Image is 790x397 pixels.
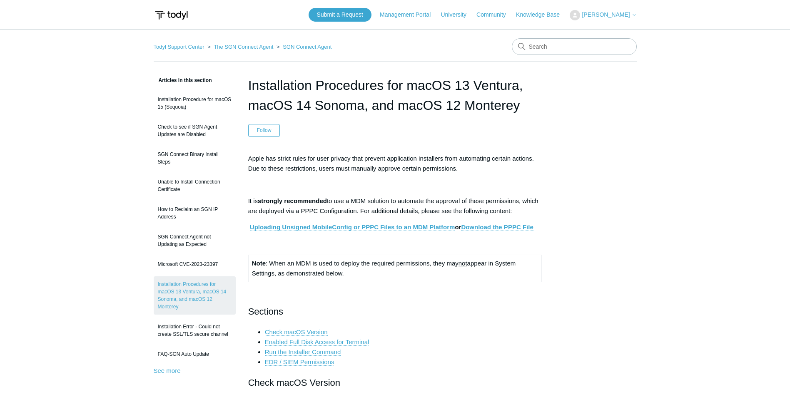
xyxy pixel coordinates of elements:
a: Knowledge Base [516,10,568,19]
a: Microsoft CVE-2023-23397 [154,256,236,272]
a: How to Reclaim an SGN IP Address [154,201,236,225]
span: [PERSON_NAME] [582,11,630,18]
a: Community [476,10,514,19]
h1: Installation Procedures for macOS 13 Ventura, macOS 14 Sonoma, and macOS 12 Monterey [248,75,542,115]
a: Unable to Install Connection Certificate [154,174,236,197]
li: SGN Connect Agent [275,44,331,50]
img: Todyl Support Center Help Center home page [154,7,189,23]
h2: Sections [248,304,542,319]
strong: Note [252,260,266,267]
a: Submit a Request [309,8,371,22]
a: Enabled Full Disk Access for Terminal [265,338,369,346]
li: The SGN Connect Agent [206,44,275,50]
a: University [441,10,474,19]
a: Installation Error - Could not create SSL/TLS secure channel [154,319,236,342]
a: Check to see if SGN Agent Updates are Disabled [154,119,236,142]
a: Installation Procedure for macOS 15 (Sequoia) [154,92,236,115]
span: not [459,260,467,267]
button: [PERSON_NAME] [570,10,636,20]
button: Follow Article [248,124,280,136]
a: Run the Installer Command [265,348,341,356]
a: Installation Procedures for macOS 13 Ventura, macOS 14 Sonoma, and macOS 12 Monterey [154,276,236,315]
strong: strongly recommended [258,197,327,204]
a: Management Portal [380,10,439,19]
td: : When an MDM is used to deploy the required permissions, they may appear in System Settings, as ... [248,255,542,282]
a: SGN Connect Binary Install Steps [154,146,236,170]
a: SGN Connect Agent not Updating as Expected [154,229,236,252]
strong: or [250,223,533,231]
a: Check macOS Version [265,328,328,336]
a: Todyl Support Center [154,44,204,50]
h2: Check macOS Version [248,375,542,390]
a: EDR / SIEM Permissions [265,358,334,366]
li: Todyl Support Center [154,44,206,50]
a: FAQ-SGN Auto Update [154,346,236,362]
a: Download the PPPC File [461,223,533,231]
a: SGN Connect Agent [283,44,331,50]
span: Articles in this section [154,77,212,83]
p: It is to use a MDM solution to automate the approval of these permissions, which are deployed via... [248,196,542,216]
a: The SGN Connect Agent [214,44,273,50]
a: See more [154,367,181,374]
p: Apple has strict rules for user privacy that prevent application installers from automating certa... [248,154,542,174]
a: Uploading Unsigned MobileConfig or PPPC Files to an MDM Platform [250,223,455,231]
input: Search [512,38,637,55]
